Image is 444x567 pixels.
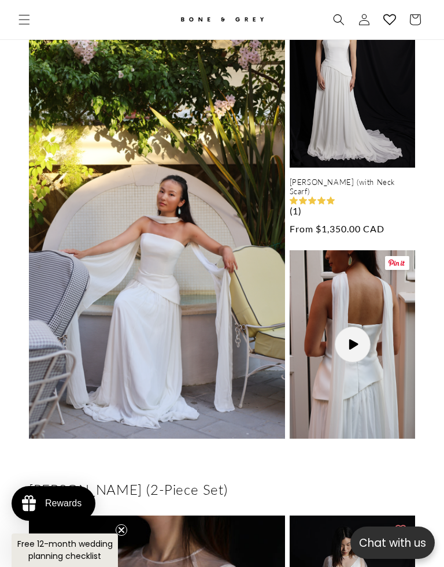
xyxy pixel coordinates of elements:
[389,518,412,542] button: Add to wishlist
[350,535,435,551] p: Chat with us
[290,250,415,439] button: Load video: Elsa as as Song
[326,7,351,32] summary: Search
[160,6,284,34] a: Bone and Grey Bridal
[179,10,265,29] img: Bone and Grey Bridal
[12,7,37,32] summary: Menu
[17,538,113,562] span: Free 12-month wedding planning checklist
[290,177,415,197] a: [PERSON_NAME] (with Neck Scarf)
[45,498,82,509] div: Rewards
[12,533,118,567] div: Free 12-month wedding planning checklistClose teaser
[350,527,435,559] button: Open chatbox
[116,524,127,536] button: Close teaser
[29,480,415,498] h2: [PERSON_NAME] (2-Piece Set)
